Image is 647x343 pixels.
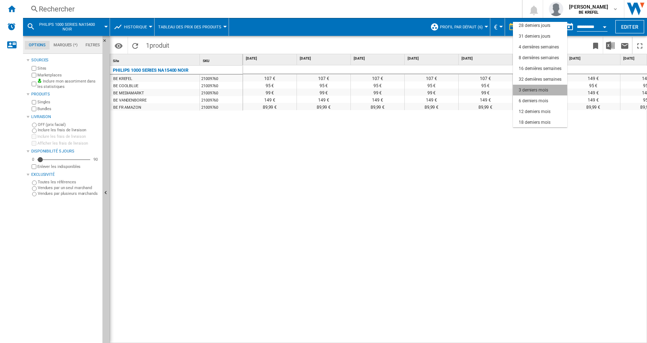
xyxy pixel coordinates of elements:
[519,55,559,61] div: 8 dernières semaines
[519,44,559,50] div: 4 dernières semaines
[519,76,561,83] div: 32 dernières semaines
[519,119,550,126] div: 18 derniers mois
[519,98,548,104] div: 6 derniers mois
[519,33,550,39] div: 31 derniers jours
[519,87,548,93] div: 3 derniers mois
[519,66,561,72] div: 16 dernières semaines
[519,109,550,115] div: 12 derniers mois
[519,23,550,29] div: 28 derniers jours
